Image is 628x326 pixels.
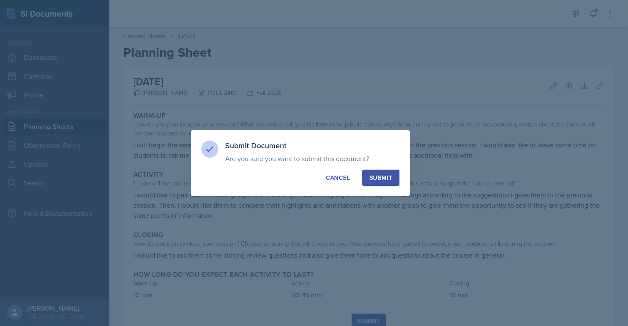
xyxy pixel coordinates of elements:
div: Cancel [326,173,350,182]
h3: Submit Document [225,141,399,151]
p: Are you sure you want to submit this document? [225,154,399,163]
button: Submit [362,170,399,186]
button: Cancel [319,170,357,186]
div: Submit [370,173,392,182]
